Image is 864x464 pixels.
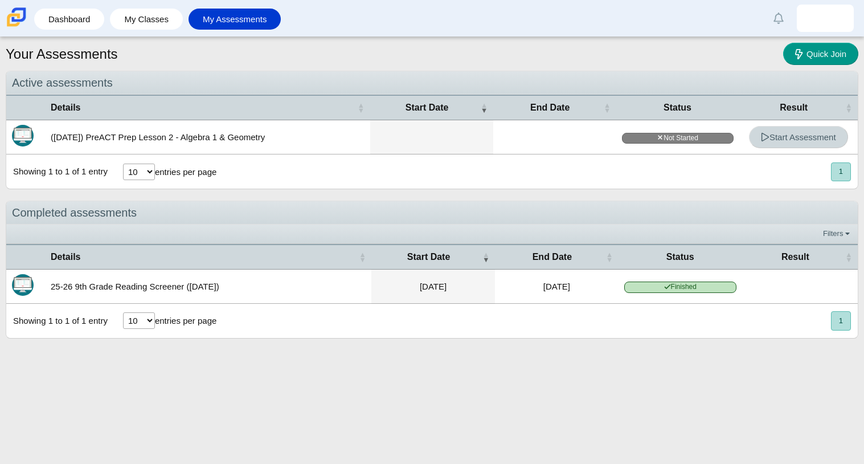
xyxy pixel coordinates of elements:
[51,251,357,263] span: Details
[155,167,216,177] label: entries per page
[622,133,734,144] span: Not Started
[155,316,216,325] label: entries per page
[482,251,489,263] span: Start Date : Activate to remove sorting
[749,126,848,148] a: Start Assessment
[6,71,858,95] div: Active assessments
[6,154,108,189] div: Showing 1 to 1 of 1 entry
[766,6,791,31] a: Alerts
[501,251,604,263] span: End Date
[45,120,370,154] td: ([DATE]) PreACT Prep Lesson 2 - Algebra 1 & Geometry
[606,251,613,263] span: End Date : Activate to sort
[12,274,34,296] img: Itembank
[12,125,34,146] img: Itembank
[40,9,99,30] a: Dashboard
[806,49,846,59] span: Quick Join
[783,43,858,65] a: Quick Join
[820,228,855,239] a: Filters
[499,101,601,114] span: End Date
[622,101,734,114] span: Status
[6,44,118,64] h1: Your Assessments
[116,9,177,30] a: My Classes
[543,282,570,291] time: Aug 21, 2025 at 12:17 PM
[797,5,854,32] a: teresa.aviles.CTHyP3
[359,251,366,263] span: Details : Activate to sort
[831,311,851,330] button: 1
[845,251,852,263] span: Result : Activate to sort
[376,101,478,114] span: Start Date
[831,162,851,181] button: 1
[830,311,851,330] nav: pagination
[358,102,365,113] span: Details : Activate to sort
[748,251,843,263] span: Result
[5,21,28,31] a: Carmen School of Science & Technology
[845,102,852,113] span: Result : Activate to sort
[45,270,371,304] td: 25-26 9th Grade Reading Screener ([DATE])
[5,5,28,29] img: Carmen School of Science & Technology
[481,102,488,113] span: Start Date : Activate to remove sorting
[51,101,355,114] span: Details
[6,201,858,225] div: Completed assessments
[830,162,851,181] nav: pagination
[624,282,736,292] span: Finished
[6,304,108,338] div: Showing 1 to 1 of 1 entry
[745,101,843,114] span: Result
[377,251,480,263] span: Start Date
[624,251,736,263] span: Status
[194,9,276,30] a: My Assessments
[604,102,611,113] span: End Date : Activate to sort
[761,132,836,142] span: Start Assessment
[420,282,447,291] time: Aug 21, 2025 at 11:40 AM
[816,9,834,27] img: teresa.aviles.CTHyP3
